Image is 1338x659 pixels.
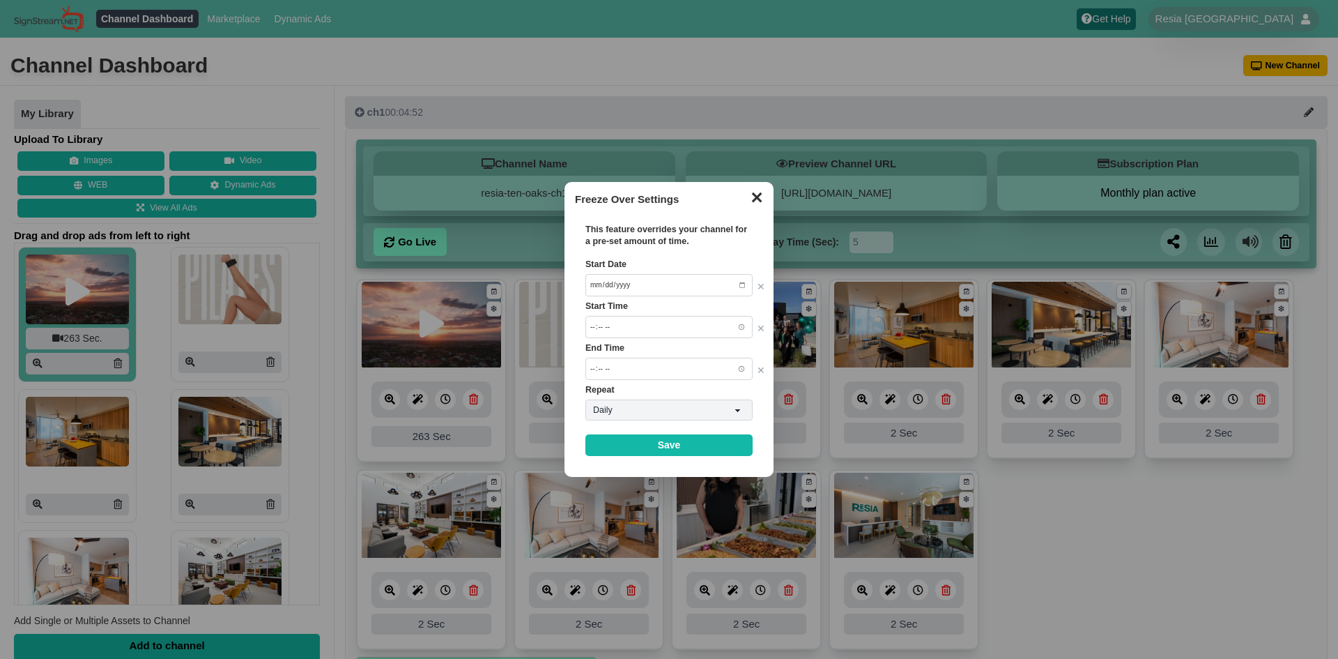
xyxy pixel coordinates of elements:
[575,192,763,206] h3: Freeze Over Settings
[757,321,765,336] button: ✕
[585,259,626,271] label: Start Date
[585,434,753,456] a: Save
[585,301,628,313] label: Start Time
[585,384,753,397] label: Repeat
[743,185,770,206] button: ✕
[757,363,765,378] button: ✕
[757,280,765,294] button: ✕
[585,342,624,355] label: End Time
[585,224,753,248] p: This feature overrides your channel for a pre-set amount of time.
